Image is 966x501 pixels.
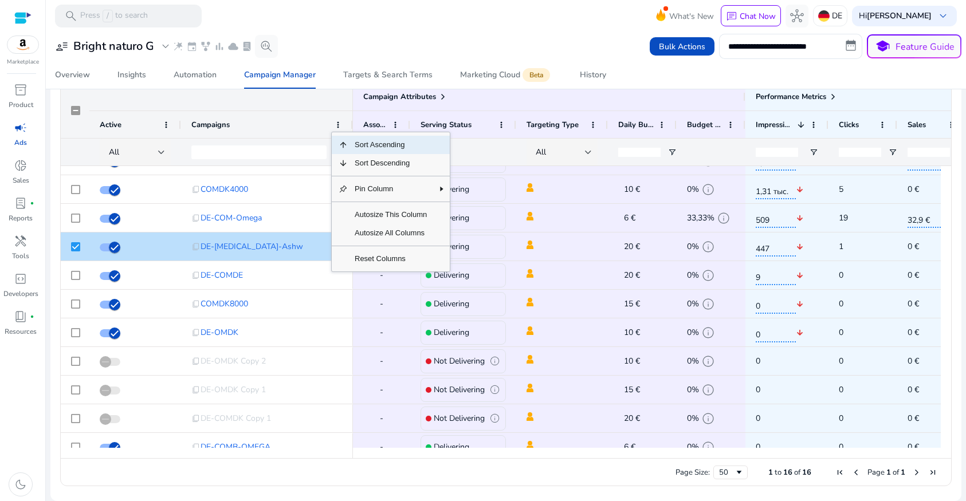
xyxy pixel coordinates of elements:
span: 33,33% [687,206,714,230]
span: search_insights [260,40,273,53]
span: 1 [839,235,887,258]
mat-icon: arrow_downward [796,207,804,230]
span: Clicks [839,120,859,130]
div: - [363,435,400,459]
div: Automation [174,71,217,79]
span: / [103,10,113,22]
span: info [489,413,500,424]
mat-icon: edit [663,267,678,284]
span: chat [726,11,737,22]
span: Active [100,120,121,130]
span: 0 [839,321,887,344]
span: 0% [687,435,699,459]
span: 0 [756,294,796,314]
span: Performance Metrics [756,92,826,102]
span: content_copy [191,414,201,423]
span: All [536,147,546,157]
p: Press to search [80,10,148,22]
p: Delivering [434,177,469,201]
span: content_copy [191,242,201,251]
span: 6 € [624,441,635,452]
p: DE [832,6,842,26]
span: Autosize This Column [348,206,434,224]
span: 15 € [624,298,640,309]
span: Targeting Type [527,120,579,130]
span: search [64,9,78,23]
div: History [580,71,606,79]
div: First Page [835,468,845,477]
span: Autosize All Columns [348,224,434,242]
div: - [363,263,400,287]
div: - [363,292,400,315]
span: 10 € [624,327,640,338]
mat-icon: edit [663,210,678,227]
p: Sales [13,175,29,186]
p: Delivering [434,321,469,344]
div: Page Size [713,466,748,479]
span: keyboard_arrow_down [936,9,950,23]
span: We're online! [66,144,158,260]
span: Associated Rules [363,120,387,130]
span: fiber_manual_record [30,201,34,206]
span: info [701,354,715,368]
p: Not Delivering [434,407,485,430]
img: amazon.svg [7,36,38,53]
p: 0 € [908,177,956,201]
mat-icon: arrow_downward [796,293,804,316]
span: family_history [200,41,211,52]
span: DE-COM-Omega [201,206,262,230]
span: 16 [802,467,811,478]
span: to [775,467,782,478]
span: Campaign Attributes [363,92,436,102]
span: info [701,154,715,168]
p: Delivering [434,206,469,230]
p: 0 [756,407,818,430]
p: Not Delivering [434,378,485,401]
span: 10 € [624,184,640,195]
b: [PERSON_NAME] [867,10,932,21]
p: 0 [756,435,818,459]
span: fiber_manual_record [30,314,34,319]
span: 0% [687,235,699,258]
span: 0 [839,378,887,401]
span: DE-[MEDICAL_DATA]-Ashw [201,235,303,258]
mat-icon: edit [663,353,678,370]
p: Marketplace [7,58,39,66]
mat-icon: edit [663,381,678,399]
span: campaign [14,121,28,135]
span: 0% [687,321,699,344]
span: 0 [839,263,887,287]
span: info [701,440,715,454]
span: COMDK8000 [201,292,248,315]
span: handyman [14,234,28,248]
span: info [701,269,715,282]
span: 0% [687,349,699,373]
span: 0% [687,407,699,430]
p: Ads [14,137,27,148]
span: 6 € [624,212,635,223]
p: 0 € [908,321,956,344]
span: 1 [901,467,905,478]
span: content_copy [191,271,201,280]
p: Developers [3,289,38,299]
span: 1,31 тыс. [756,180,796,199]
span: content_copy [191,328,201,337]
span: Reset Columns [348,250,434,268]
span: 0% [687,177,699,201]
span: lab_profile [241,41,253,52]
span: content_copy [191,443,201,452]
div: Targets & Search Terms [343,71,433,79]
span: 32,9 € [908,208,948,228]
textarea: Type your message and hit 'Enter' [6,313,218,353]
span: content_copy [191,299,201,309]
span: content_copy [191,385,201,395]
span: DE-COMDE [201,263,243,287]
p: Hi [859,12,932,20]
div: Navigation go back [13,63,30,80]
span: All [109,147,119,157]
mat-icon: edit [663,181,678,198]
p: Chat Now [740,11,776,22]
span: info [701,383,715,397]
p: Reports [9,213,33,223]
span: 1,7 тыс. [756,151,796,171]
